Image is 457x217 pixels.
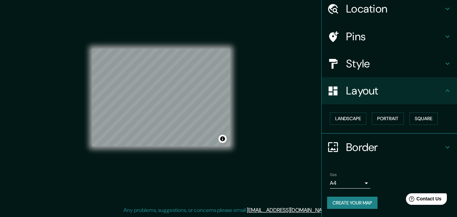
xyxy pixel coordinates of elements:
[322,77,457,104] div: Layout
[330,112,366,125] button: Landscape
[322,23,457,50] div: Pins
[346,30,443,43] h4: Pins
[330,172,337,177] label: Size
[327,197,378,209] button: Create your map
[330,178,370,189] div: A4
[247,207,330,214] a: [EMAIL_ADDRESS][DOMAIN_NAME]
[219,135,227,143] button: Toggle attribution
[322,50,457,77] div: Style
[346,2,443,16] h4: Location
[322,134,457,161] div: Border
[346,84,443,97] h4: Layout
[346,140,443,154] h4: Border
[346,57,443,70] h4: Style
[372,112,404,125] button: Portrait
[92,49,230,146] canvas: Map
[123,206,332,214] p: Any problems, suggestions, or concerns please email .
[397,191,450,210] iframe: Help widget launcher
[409,112,438,125] button: Square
